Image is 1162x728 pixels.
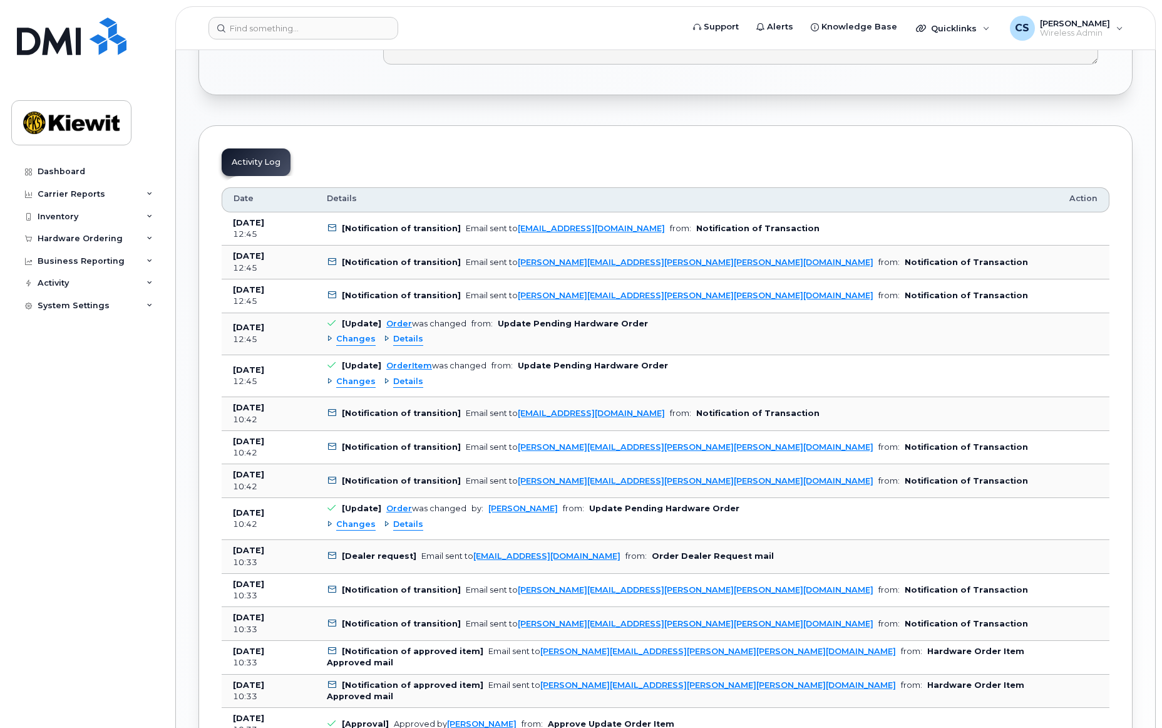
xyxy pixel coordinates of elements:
b: [DATE] [233,580,264,589]
span: from: [878,476,900,486]
b: Notification of Transaction [905,585,1028,595]
span: from: [670,408,691,418]
b: [DATE] [233,613,264,622]
b: [DATE] [233,365,264,375]
b: [Notification of transition] [342,257,461,267]
a: [PERSON_NAME][EMAIL_ADDRESS][PERSON_NAME][PERSON_NAME][DOMAIN_NAME] [518,619,873,628]
input: Find something... [208,17,398,39]
div: 12:45 [233,263,304,274]
b: [Notification of approved item] [342,680,483,690]
a: Knowledge Base [802,14,906,39]
b: [DATE] [233,403,264,412]
b: Update Pending Hardware Order [589,504,739,513]
div: 12:45 [233,334,304,345]
div: Email sent to [421,551,620,561]
b: [Notification of transition] [342,476,461,486]
b: Notification of Transaction [696,408,820,418]
b: [DATE] [233,680,264,690]
span: from: [878,585,900,595]
div: Email sent to [488,680,896,690]
a: [EMAIL_ADDRESS][DOMAIN_NAME] [473,551,620,561]
span: Support [704,21,739,33]
b: [DATE] [233,546,264,555]
div: Quicklinks [907,16,999,41]
b: [Notification of transition] [342,442,461,452]
span: from: [878,619,900,628]
div: 10:42 [233,481,304,492]
div: Email sent to [466,476,873,486]
div: 10:33 [233,691,304,702]
b: [DATE] [233,470,264,479]
span: Wireless Admin [1040,28,1110,38]
b: [Update] [342,504,381,513]
div: 12:45 [233,296,304,307]
a: OrderItem [386,361,432,370]
span: Details [393,333,423,345]
a: [PERSON_NAME][EMAIL_ADDRESS][PERSON_NAME][PERSON_NAME][DOMAIN_NAME] [518,291,873,300]
div: Email sent to [466,291,873,300]
b: [DATE] [233,251,264,261]
div: Email sent to [466,442,873,452]
b: [DATE] [233,647,264,656]
a: [PERSON_NAME] [488,504,558,513]
b: [Notification of transition] [342,291,461,300]
div: was changed [386,361,486,370]
b: [Notification of approved item] [342,647,483,656]
b: Notification of Transaction [905,442,1028,452]
b: Hardware Order Item Approved mail [327,680,1024,701]
span: from: [878,257,900,267]
div: 10:33 [233,624,304,635]
b: Notification of Transaction [905,291,1028,300]
div: Email sent to [466,257,873,267]
span: CS [1015,21,1029,36]
span: Details [393,376,423,388]
b: [Notification of transition] [342,408,461,418]
span: from: [901,680,922,690]
iframe: Messenger Launcher [1108,673,1153,719]
b: [Dealer request] [342,551,416,561]
a: Order [386,504,412,513]
div: 10:42 [233,414,304,425]
span: Quicklinks [931,23,977,33]
b: Update Pending Hardware Order [498,319,648,328]
div: Email sent to [466,585,873,595]
a: [PERSON_NAME][EMAIL_ADDRESS][PERSON_NAME][PERSON_NAME][DOMAIN_NAME] [540,647,896,656]
div: Corey Schmitz [1001,16,1132,41]
span: Date [234,193,254,204]
b: [DATE] [233,508,264,517]
b: Order Dealer Request mail [652,551,774,561]
a: [PERSON_NAME][EMAIL_ADDRESS][PERSON_NAME][PERSON_NAME][DOMAIN_NAME] [540,680,896,690]
span: from: [491,361,513,370]
b: [DATE] [233,285,264,294]
b: [DATE] [233,323,264,332]
div: Email sent to [466,224,665,233]
b: Notification of Transaction [696,224,820,233]
span: Details [393,519,423,531]
span: from: [901,647,922,656]
b: [Notification of transition] [342,224,461,233]
div: Email sent to [466,619,873,628]
b: Notification of Transaction [905,257,1028,267]
b: [Notification of transition] [342,585,461,595]
div: 10:33 [233,557,304,568]
a: [PERSON_NAME][EMAIL_ADDRESS][PERSON_NAME][PERSON_NAME][DOMAIN_NAME] [518,476,873,486]
b: [DATE] [233,437,264,446]
div: Email sent to [466,408,665,418]
div: Email sent to [488,647,896,656]
div: was changed [386,319,466,328]
span: from: [878,291,900,300]
a: [PERSON_NAME][EMAIL_ADDRESS][PERSON_NAME][PERSON_NAME][DOMAIN_NAME] [518,585,873,595]
b: [Update] [342,319,381,328]
a: Order [386,319,412,328]
div: 10:33 [233,590,304,601]
a: [EMAIL_ADDRESS][DOMAIN_NAME] [518,224,665,233]
span: Details [327,193,357,204]
div: was changed [386,504,466,513]
span: Changes [336,519,376,531]
b: [Update] [342,361,381,370]
a: [EMAIL_ADDRESS][DOMAIN_NAME] [518,408,665,418]
div: 12:45 [233,376,304,387]
b: [DATE] [233,218,264,227]
span: by: [471,504,483,513]
th: Action [1058,187,1109,212]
